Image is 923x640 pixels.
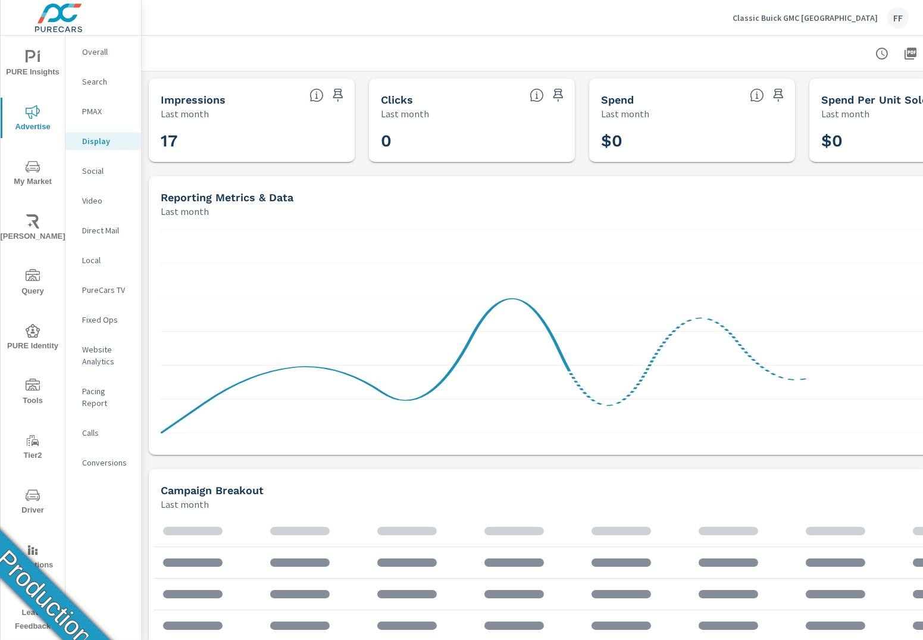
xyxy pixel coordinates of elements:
span: [PERSON_NAME] [4,214,61,243]
button: "Export Report to PDF" [899,42,922,65]
span: The amount of money spent on advertising during the period. [750,88,764,102]
div: Social [65,162,141,180]
div: Local [65,251,141,269]
p: Direct Mail [82,224,132,236]
p: Last month [381,107,429,121]
p: Last month [601,107,649,121]
span: Advertise [4,105,61,134]
div: Search [65,73,141,90]
h5: Clicks [381,93,413,106]
h3: $0 [601,131,783,151]
span: Query [4,269,61,298]
p: Last month [821,107,869,121]
p: Last month [161,204,209,218]
p: PMAX [82,105,132,117]
div: Video [65,192,141,210]
div: Website Analytics [65,341,141,370]
p: Calls [82,427,132,439]
span: Save this to your personalized report [769,86,788,105]
div: Direct Mail [65,221,141,239]
span: PURE Insights [4,50,61,79]
div: PMAX [65,102,141,120]
span: Leave Feedback [4,591,61,633]
p: Social [82,165,132,177]
h5: Reporting Metrics & Data [161,191,293,204]
span: Driver [4,488,61,517]
p: Last month [161,107,209,121]
div: Calls [65,424,141,442]
span: Save this to your personalized report [328,86,348,105]
div: nav menu [1,36,65,638]
span: The number of times an ad was clicked by a consumer. [530,88,544,102]
p: Conversions [82,457,132,469]
h5: Campaign Breakout [161,484,264,497]
span: Tools [4,379,61,408]
p: Last month [161,497,209,511]
h3: 17 [161,131,343,151]
div: Fixed Ops [65,311,141,329]
span: The number of times an ad was shown on your behalf. [309,88,324,102]
p: Overall [82,46,132,58]
span: My Market [4,160,61,189]
div: PureCars TV [65,281,141,299]
p: Search [82,76,132,88]
h3: 0 [381,131,563,151]
h5: Impressions [161,93,226,106]
p: Fixed Ops [82,314,132,326]
span: Tier2 [4,433,61,463]
span: PURE Identity [4,324,61,353]
span: Operations [4,543,61,572]
div: Conversions [65,454,141,472]
h5: Spend [601,93,634,106]
div: FF [887,7,909,29]
span: Save this to your personalized report [549,86,568,105]
p: Local [82,254,132,266]
p: Website Analytics [82,344,132,367]
div: Display [65,132,141,150]
div: Pacing Report [65,382,141,412]
p: Video [82,195,132,207]
p: PureCars TV [82,284,132,296]
div: Overall [65,43,141,61]
p: Display [82,135,132,147]
p: Classic Buick GMC [GEOGRAPHIC_DATA] [733,13,878,23]
p: Pacing Report [82,385,132,409]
